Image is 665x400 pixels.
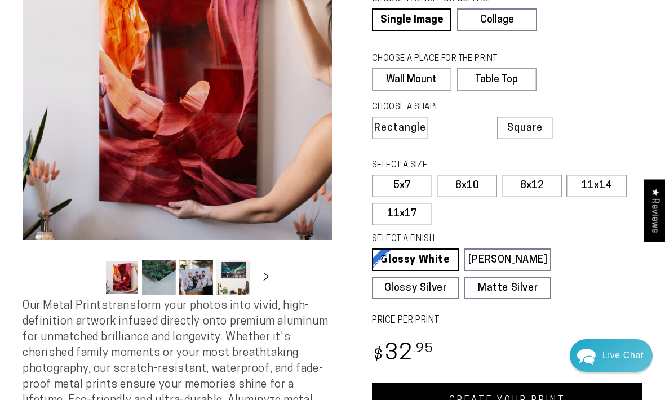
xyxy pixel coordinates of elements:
[507,123,543,134] span: Square
[457,68,537,91] label: Table Top
[372,101,481,114] legend: CHOOSE A SHAPE
[372,277,459,299] a: Glossy Silver
[602,339,644,372] div: Contact Us Directly
[372,233,530,246] legend: SELECT A FINISH
[413,343,433,355] sup: .95
[372,68,451,91] label: Wall Mount
[502,175,562,197] label: 8x12
[105,260,139,295] button: Load image 1 in gallery view
[372,53,526,65] legend: CHOOSE A PLACE FOR THE PRINT
[372,343,433,365] bdi: 32
[566,175,627,197] label: 11x14
[374,123,426,134] span: Rectangle
[464,277,551,299] a: Matte Silver
[372,159,530,172] legend: SELECT A SIZE
[254,265,278,290] button: Slide right
[142,260,176,295] button: Load image 2 in gallery view
[570,339,653,372] div: Chat widget toggle
[644,179,665,242] div: Click to open Judge.me floating reviews tab
[216,260,250,295] button: Load image 4 in gallery view
[372,203,432,225] label: 11x17
[372,175,432,197] label: 5x7
[179,260,213,295] button: Load image 3 in gallery view
[372,314,642,327] label: PRICE PER PRINT
[372,248,459,271] a: Glossy White
[437,175,497,197] label: 8x10
[374,348,383,363] span: $
[457,8,537,31] a: Collage
[372,8,451,31] a: Single Image
[464,248,551,271] a: [PERSON_NAME]
[77,265,101,290] button: Slide left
